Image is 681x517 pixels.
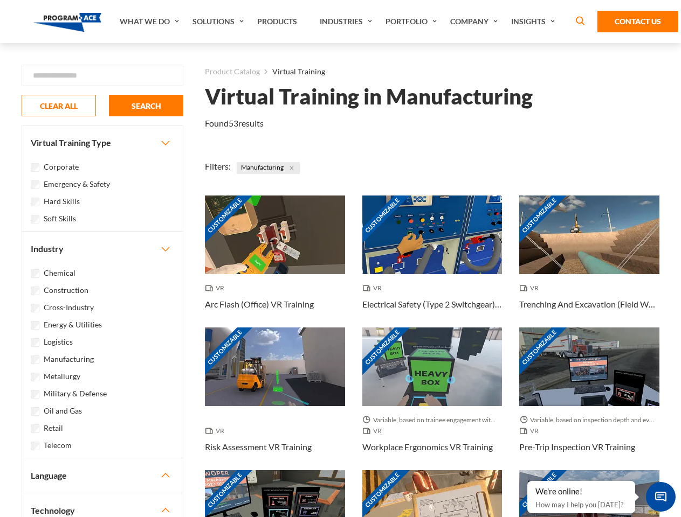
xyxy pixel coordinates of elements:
span: Chat Widget [646,482,676,512]
span: VR [519,283,543,294]
span: Variable, based on inspection depth and event interaction. [519,415,659,425]
span: Variable, based on trainee engagement with exercises. [362,415,503,425]
a: Contact Us [597,11,678,32]
button: CLEAR ALL [22,95,96,116]
span: VR [519,425,543,436]
button: Language [22,458,183,493]
label: Military & Defense [44,388,107,400]
input: Energy & Utilities [31,321,39,330]
label: Chemical [44,267,75,279]
h3: Workplace Ergonomics VR Training [362,441,493,453]
input: Soft Skills [31,215,39,223]
input: Emergency & Safety [31,180,39,189]
input: Manufacturing [31,355,39,364]
label: Logistics [44,336,73,348]
input: Telecom [31,442,39,450]
a: Customizable Thumbnail - Trenching And Excavation (Field Work) VR Training VR Trenching And Excav... [519,195,659,327]
span: VR [205,425,229,436]
input: Cross-Industry [31,304,39,312]
h3: Trenching And Excavation (Field Work) VR Training [519,298,659,311]
input: Corporate [31,163,39,172]
label: Hard Skills [44,195,80,207]
h3: Risk Assessment VR Training [205,441,312,453]
label: Metallurgy [44,371,80,382]
label: Energy & Utilities [44,319,102,331]
h3: Arc Flash (Office) VR Training [205,298,314,311]
input: Oil and Gas [31,407,39,416]
input: Chemical [31,269,39,278]
a: Customizable Thumbnail - Arc Flash (Office) VR Training VR Arc Flash (Office) VR Training [205,195,345,327]
span: Manufacturing [237,162,300,174]
p: Found results [205,117,264,130]
input: Construction [31,287,39,295]
a: Customizable Thumbnail - Risk Assessment VR Training VR Risk Assessment VR Training [205,327,345,470]
span: VR [362,283,386,294]
input: Military & Defense [31,390,39,399]
label: Emergency & Safety [44,178,110,190]
span: Filters: [205,161,231,171]
label: Manufacturing [44,353,94,365]
input: Metallurgy [31,373,39,381]
button: Virtual Training Type [22,125,183,160]
h3: Pre-Trip Inspection VR Training [519,441,635,453]
h1: Virtual Training in Manufacturing [205,87,533,106]
label: Oil and Gas [44,405,82,417]
input: Logistics [31,338,39,347]
span: VR [362,425,386,436]
nav: breadcrumb [205,65,659,79]
label: Cross-Industry [44,302,94,313]
a: Customizable Thumbnail - Workplace Ergonomics VR Training Variable, based on trainee engagement w... [362,327,503,470]
input: Retail [31,424,39,433]
li: Virtual Training [260,65,325,79]
label: Construction [44,284,88,296]
a: Customizable Thumbnail - Pre-Trip Inspection VR Training Variable, based on inspection depth and ... [519,327,659,470]
label: Corporate [44,161,79,173]
label: Telecom [44,439,72,451]
label: Soft Skills [44,213,76,225]
p: How may I help you [DATE]? [535,498,627,511]
label: Retail [44,422,63,434]
div: We're online! [535,486,627,497]
h3: Electrical Safety (Type 2 Switchgear) VR Training [362,298,503,311]
em: 53 [229,118,238,128]
a: Customizable Thumbnail - Electrical Safety (Type 2 Switchgear) VR Training VR Electrical Safety (... [362,195,503,327]
span: VR [205,283,229,294]
img: Program-Ace [33,13,102,32]
input: Hard Skills [31,198,39,206]
button: Close [286,162,298,174]
a: Product Catalog [205,65,260,79]
button: Industry [22,232,183,266]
